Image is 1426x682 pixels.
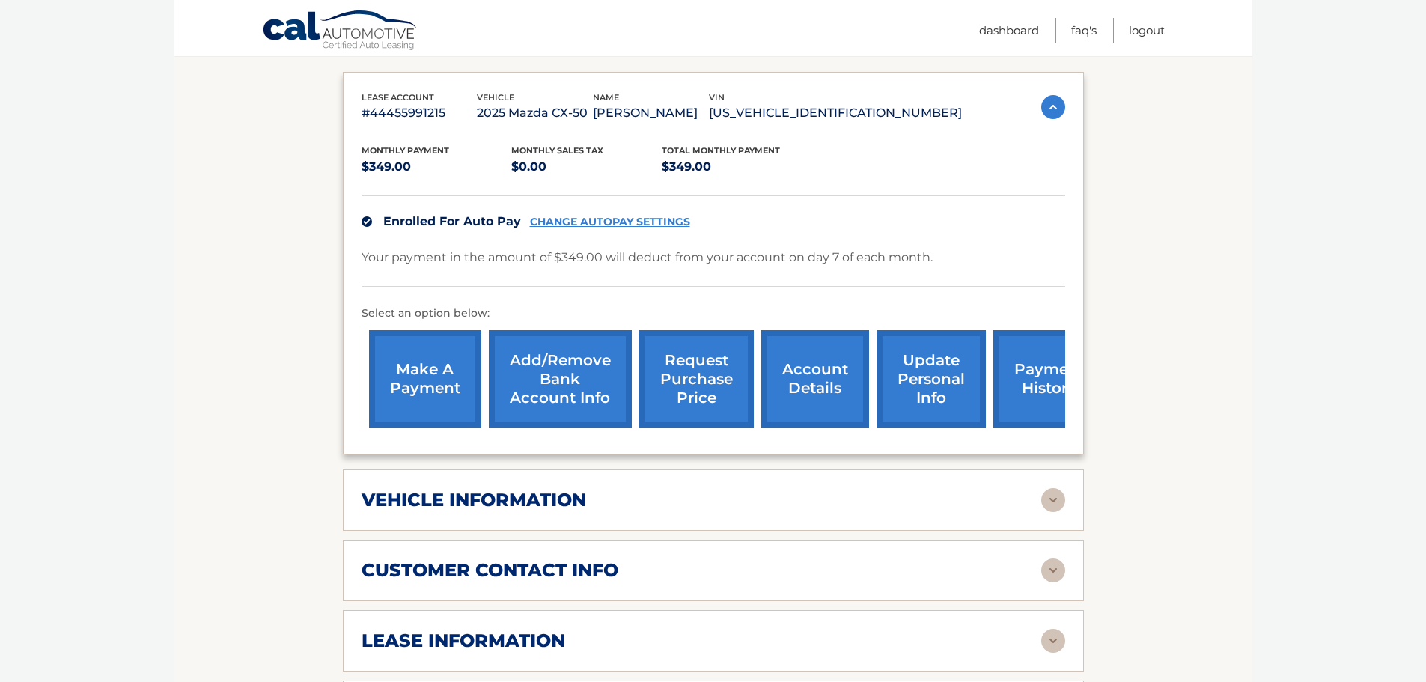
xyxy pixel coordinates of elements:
[362,630,565,652] h2: lease information
[1041,558,1065,582] img: accordion-rest.svg
[662,156,812,177] p: $349.00
[511,145,603,156] span: Monthly sales Tax
[262,10,419,53] a: Cal Automotive
[362,216,372,227] img: check.svg
[1129,18,1165,43] a: Logout
[993,330,1106,428] a: payment history
[369,330,481,428] a: make a payment
[362,156,512,177] p: $349.00
[1071,18,1097,43] a: FAQ's
[511,156,662,177] p: $0.00
[362,489,586,511] h2: vehicle information
[639,330,754,428] a: request purchase price
[489,330,632,428] a: Add/Remove bank account info
[362,103,478,124] p: #44455991215
[362,305,1065,323] p: Select an option below:
[477,92,514,103] span: vehicle
[1041,629,1065,653] img: accordion-rest.svg
[362,145,449,156] span: Monthly Payment
[979,18,1039,43] a: Dashboard
[362,559,618,582] h2: customer contact info
[593,92,619,103] span: name
[662,145,780,156] span: Total Monthly Payment
[709,103,962,124] p: [US_VEHICLE_IDENTIFICATION_NUMBER]
[877,330,986,428] a: update personal info
[709,92,725,103] span: vin
[477,103,593,124] p: 2025 Mazda CX-50
[593,103,709,124] p: [PERSON_NAME]
[362,247,933,268] p: Your payment in the amount of $349.00 will deduct from your account on day 7 of each month.
[530,216,690,228] a: CHANGE AUTOPAY SETTINGS
[761,330,869,428] a: account details
[383,214,521,228] span: Enrolled For Auto Pay
[362,92,434,103] span: lease account
[1041,488,1065,512] img: accordion-rest.svg
[1041,95,1065,119] img: accordion-active.svg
